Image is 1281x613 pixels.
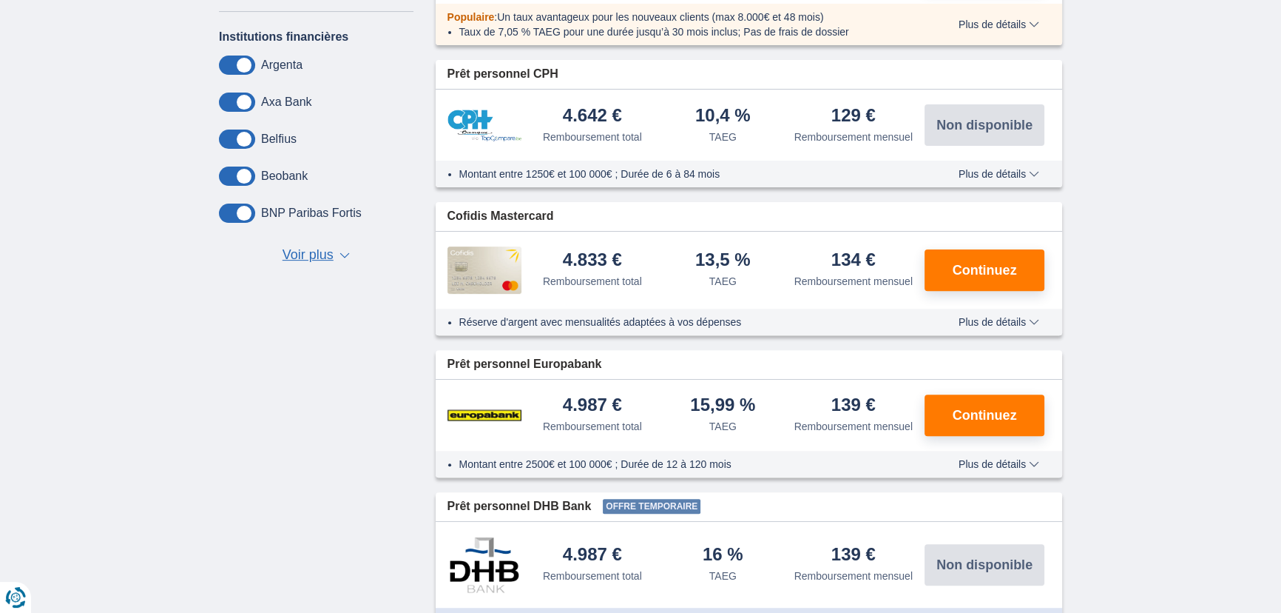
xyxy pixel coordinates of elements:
[219,30,348,44] label: Institutions financières
[459,457,916,472] li: Montant entre 2500€ et 100 000€ ; Durée de 12 à 120 mois
[543,419,642,434] div: Remboursement total
[794,130,913,144] div: Remboursement mensuel
[497,11,823,23] span: Un taux avantageux pour les nouveaux clients (max 8.000€ et 48 mois)
[543,130,642,144] div: Remboursement total
[543,569,642,583] div: Remboursement total
[436,10,927,24] div: :
[261,58,302,72] label: Argenta
[709,569,737,583] div: TAEG
[947,458,1050,470] button: Plus de détails
[947,19,1050,30] button: Plus de détails
[959,317,1039,327] span: Plus de détails
[339,252,350,258] span: ▼
[459,167,916,181] li: Montant entre 1250€ et 100 000€ ; Durée de 6 à 84 mois
[831,396,876,416] div: 139 €
[459,24,916,39] li: Taux de 7,05 % TAEG pour une durée jusqu’à 30 mois inclus; Pas de frais de dossier
[563,107,622,127] div: 4.642 €
[703,546,743,566] div: 16 %
[447,356,602,373] span: Prêt personnel Europabank
[261,96,311,109] label: Axa Bank
[447,397,521,434] img: pret personnel Europabank
[709,130,737,144] div: TAEG
[709,274,737,289] div: TAEG
[447,11,495,23] span: Populaire
[695,251,751,271] div: 13,5 %
[690,396,755,416] div: 15,99 %
[261,133,297,146] label: Belfius
[794,274,913,289] div: Remboursement mensuel
[936,558,1032,572] span: Non disponible
[831,251,876,271] div: 134 €
[794,419,913,434] div: Remboursement mensuel
[925,395,1044,436] button: Continuez
[709,419,737,434] div: TAEG
[831,107,876,127] div: 129 €
[695,107,751,127] div: 10,4 %
[959,169,1039,179] span: Plus de détails
[925,249,1044,291] button: Continuez
[543,274,642,289] div: Remboursement total
[794,569,913,583] div: Remboursement mensuel
[953,264,1017,277] span: Continuez
[447,66,558,83] span: Prêt personnel CPH
[447,247,521,294] img: pret personnel Cofidis CC
[959,459,1039,469] span: Plus de détails
[959,19,1039,30] span: Plus de détails
[459,315,916,329] li: Réserve d'argent avec mensualités adaptées à vos dépenses
[563,546,622,566] div: 4.987 €
[261,170,308,183] label: Beobank
[447,498,592,515] span: Prêt personnel DHB Bank
[563,396,622,416] div: 4.987 €
[603,499,700,514] span: Offre temporaire
[278,245,354,266] button: Voir plus ▼
[936,118,1032,132] span: Non disponible
[447,110,521,141] img: pret personnel CPH Banque
[925,544,1044,586] button: Non disponible
[447,537,521,593] img: pret personnel DHB Bank
[283,246,334,265] span: Voir plus
[953,409,1017,422] span: Continuez
[831,546,876,566] div: 139 €
[947,316,1050,328] button: Plus de détails
[563,251,622,271] div: 4.833 €
[947,168,1050,180] button: Plus de détails
[447,208,554,225] span: Cofidis Mastercard
[925,104,1044,146] button: Non disponible
[261,207,362,220] label: BNP Paribas Fortis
